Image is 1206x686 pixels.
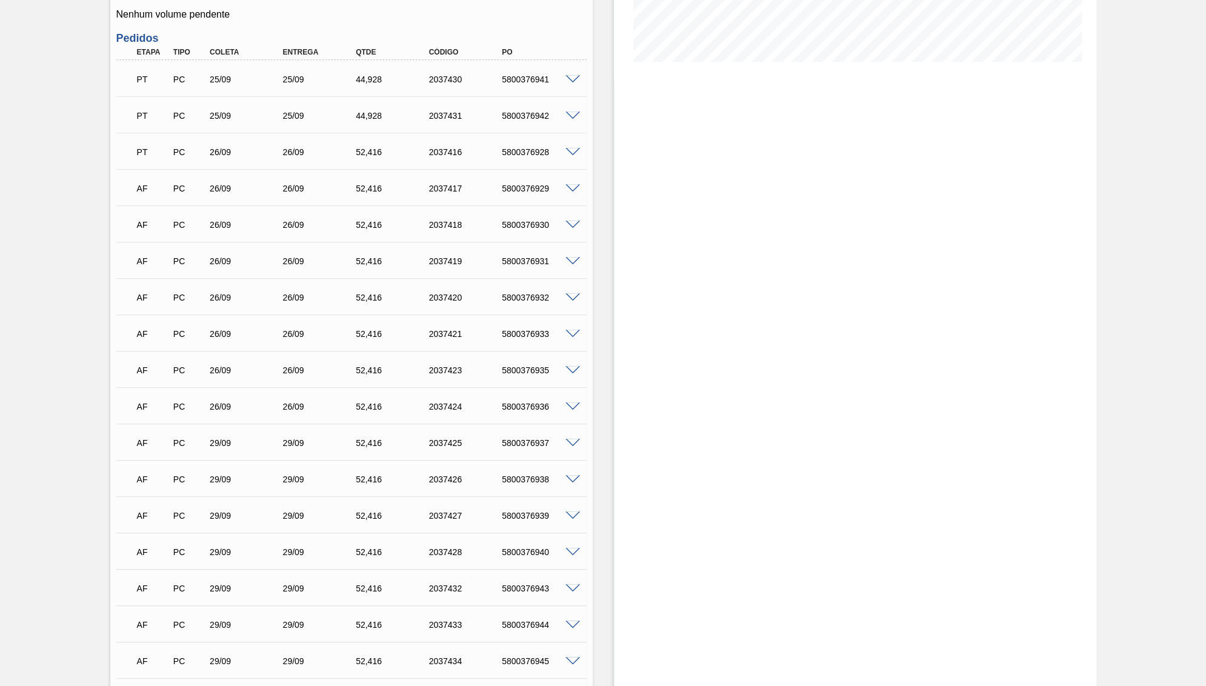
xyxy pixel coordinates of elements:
[116,32,587,45] h3: Pedidos
[137,547,169,557] p: AF
[280,584,362,593] div: 29/09/2025
[426,584,508,593] div: 2037432
[499,147,581,157] div: 5800376928
[137,438,169,448] p: AF
[137,111,169,121] p: PT
[280,293,362,302] div: 26/09/2025
[170,329,208,339] div: Pedido de Compra
[134,611,172,638] div: Aguardando Faturamento
[134,466,172,493] div: Aguardando Faturamento
[499,511,581,521] div: 5800376939
[170,48,208,56] div: Tipo
[134,539,172,565] div: Aguardando Faturamento
[280,656,362,666] div: 29/09/2025
[137,147,169,157] p: PT
[280,147,362,157] div: 26/09/2025
[280,256,362,266] div: 26/09/2025
[207,111,288,121] div: 25/09/2025
[499,220,581,230] div: 5800376930
[207,475,288,484] div: 29/09/2025
[280,329,362,339] div: 26/09/2025
[134,502,172,529] div: Aguardando Faturamento
[207,365,288,375] div: 26/09/2025
[353,620,435,630] div: 52,416
[353,547,435,557] div: 52,416
[426,329,508,339] div: 2037421
[353,184,435,193] div: 52,416
[170,547,208,557] div: Pedido de Compra
[426,220,508,230] div: 2037418
[426,48,508,56] div: Código
[499,75,581,84] div: 5800376941
[134,393,172,420] div: Aguardando Faturamento
[499,48,581,56] div: PO
[207,620,288,630] div: 29/09/2025
[170,620,208,630] div: Pedido de Compra
[207,147,288,157] div: 26/09/2025
[170,256,208,266] div: Pedido de Compra
[353,293,435,302] div: 52,416
[170,293,208,302] div: Pedido de Compra
[134,357,172,384] div: Aguardando Faturamento
[499,184,581,193] div: 5800376929
[426,293,508,302] div: 2037420
[170,75,208,84] div: Pedido de Compra
[280,402,362,411] div: 26/09/2025
[170,365,208,375] div: Pedido de Compra
[170,475,208,484] div: Pedido de Compra
[134,139,172,165] div: Pedido em Trânsito
[280,547,362,557] div: 29/09/2025
[137,329,169,339] p: AF
[137,475,169,484] p: AF
[137,220,169,230] p: AF
[499,438,581,448] div: 5800376937
[499,475,581,484] div: 5800376938
[207,48,288,56] div: Coleta
[499,293,581,302] div: 5800376932
[207,402,288,411] div: 26/09/2025
[353,365,435,375] div: 52,416
[353,147,435,157] div: 52,416
[207,184,288,193] div: 26/09/2025
[134,248,172,275] div: Aguardando Faturamento
[137,293,169,302] p: AF
[207,256,288,266] div: 26/09/2025
[499,402,581,411] div: 5800376936
[426,402,508,411] div: 2037424
[207,656,288,666] div: 29/09/2025
[353,75,435,84] div: 44,928
[134,430,172,456] div: Aguardando Faturamento
[137,620,169,630] p: AF
[426,511,508,521] div: 2037427
[280,475,362,484] div: 29/09/2025
[426,656,508,666] div: 2037434
[499,365,581,375] div: 5800376935
[353,475,435,484] div: 52,416
[499,656,581,666] div: 5800376945
[353,329,435,339] div: 52,416
[134,211,172,238] div: Aguardando Faturamento
[170,438,208,448] div: Pedido de Compra
[426,620,508,630] div: 2037433
[137,402,169,411] p: AF
[170,184,208,193] div: Pedido de Compra
[116,9,587,20] p: Nenhum volume pendente
[137,365,169,375] p: AF
[280,48,362,56] div: Entrega
[499,584,581,593] div: 5800376943
[280,620,362,630] div: 29/09/2025
[280,220,362,230] div: 26/09/2025
[426,365,508,375] div: 2037423
[499,329,581,339] div: 5800376933
[170,511,208,521] div: Pedido de Compra
[207,329,288,339] div: 26/09/2025
[134,175,172,202] div: Aguardando Faturamento
[426,111,508,121] div: 2037431
[134,321,172,347] div: Aguardando Faturamento
[426,256,508,266] div: 2037419
[170,111,208,121] div: Pedido de Compra
[280,75,362,84] div: 25/09/2025
[499,547,581,557] div: 5800376940
[426,438,508,448] div: 2037425
[134,575,172,602] div: Aguardando Faturamento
